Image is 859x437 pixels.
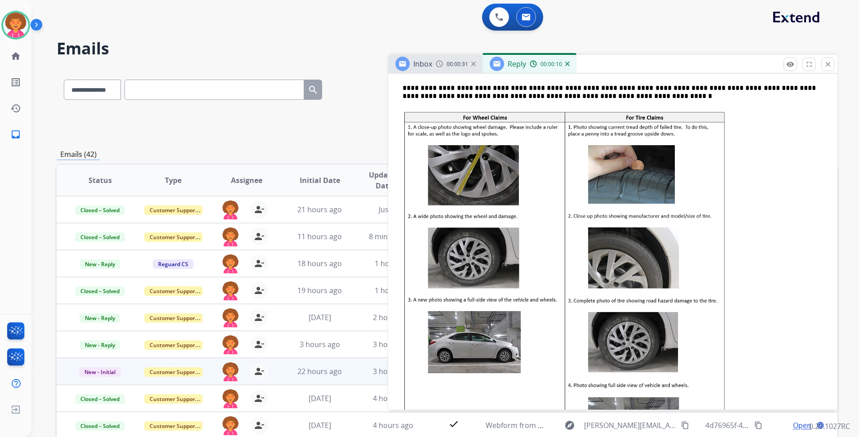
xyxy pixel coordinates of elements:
[705,420,843,430] span: 4d76965f-4b05-48d0-93be-5c872127e210
[300,339,340,349] span: 3 hours ago
[79,367,121,377] span: New - Initial
[584,420,676,431] span: [PERSON_NAME][EMAIL_ADDRESS][DOMAIN_NAME]
[448,419,459,429] mat-icon: check
[447,61,468,68] span: 00:00:31
[309,312,331,322] span: [DATE]
[508,59,526,69] span: Reply
[221,335,239,354] img: agent-avatar
[254,420,265,431] mat-icon: person_remove
[254,393,265,404] mat-icon: person_remove
[57,40,837,58] h2: Emails
[373,312,413,322] span: 2 hours ago
[144,232,203,242] span: Customer Support
[254,366,265,377] mat-icon: person_remove
[369,232,417,241] span: 8 minutes ago
[254,258,265,269] mat-icon: person_remove
[300,175,340,186] span: Initial Date
[754,421,762,429] mat-icon: content_copy
[824,60,832,68] mat-icon: close
[144,286,203,296] span: Customer Support
[540,61,562,68] span: 00:00:10
[254,339,265,350] mat-icon: person_remove
[165,175,182,186] span: Type
[80,259,120,269] span: New - Reply
[297,285,342,295] span: 19 hours ago
[681,421,689,429] mat-icon: content_copy
[364,169,404,191] span: Updated Date
[144,421,203,431] span: Customer Support
[308,85,319,95] mat-icon: search
[231,175,262,186] span: Assignee
[297,232,342,241] span: 11 hours ago
[413,59,432,69] span: Inbox
[75,286,125,296] span: Closed – Solved
[3,13,28,38] img: avatar
[809,421,850,432] p: 0.20.1027RC
[373,420,413,430] span: 4 hours ago
[153,259,194,269] span: Reguard CS
[309,420,331,430] span: [DATE]
[309,393,331,403] span: [DATE]
[564,420,575,431] mat-icon: explore
[297,205,342,214] span: 21 hours ago
[373,339,413,349] span: 3 hours ago
[486,420,745,430] span: Webform from [PERSON_NAME][EMAIL_ADDRESS][DOMAIN_NAME] on [DATE]
[379,205,407,214] span: Just now
[80,340,120,350] span: New - Reply
[75,205,125,215] span: Closed – Solved
[221,227,239,246] img: agent-avatar
[144,313,203,323] span: Customer Support
[10,129,21,140] mat-icon: inbox
[10,103,21,114] mat-icon: history
[805,60,813,68] mat-icon: fullscreen
[786,60,794,68] mat-icon: remove_red_eye
[254,312,265,323] mat-icon: person_remove
[144,394,203,404] span: Customer Support
[373,366,413,376] span: 3 hours ago
[221,308,239,327] img: agent-avatar
[10,77,21,88] mat-icon: list_alt
[144,340,203,350] span: Customer Support
[221,281,239,300] img: agent-avatar
[221,389,239,408] img: agent-avatar
[373,393,413,403] span: 4 hours ago
[89,175,112,186] span: Status
[297,259,342,268] span: 18 hours ago
[75,394,125,404] span: Closed – Solved
[254,285,265,296] mat-icon: person_remove
[221,201,239,219] img: agent-avatar
[221,362,239,381] img: agent-avatar
[144,367,203,377] span: Customer Support
[57,149,100,160] p: Emails (42)
[75,421,125,431] span: Closed – Solved
[144,205,203,215] span: Customer Support
[10,51,21,62] mat-icon: home
[221,254,239,273] img: agent-avatar
[375,285,412,295] span: 1 hour ago
[254,231,265,242] mat-icon: person_remove
[254,204,265,215] mat-icon: person_remove
[80,313,120,323] span: New - Reply
[75,232,125,242] span: Closed – Solved
[375,259,412,268] span: 1 hour ago
[221,416,239,435] img: agent-avatar
[793,420,811,431] span: Open
[297,366,342,376] span: 22 hours ago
